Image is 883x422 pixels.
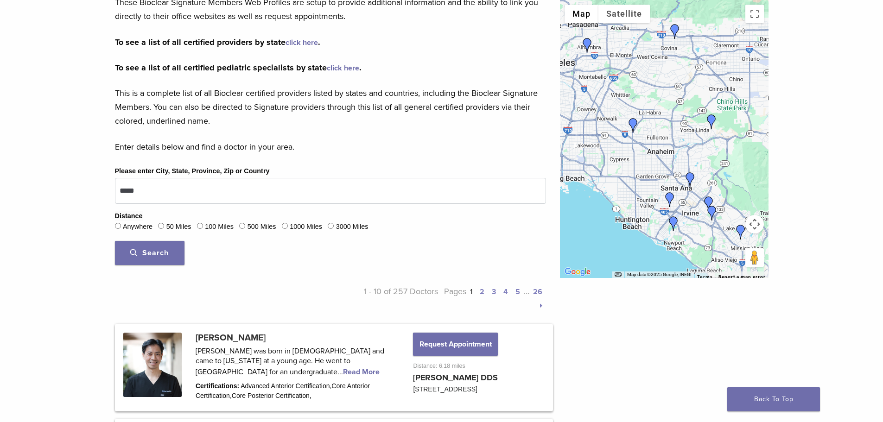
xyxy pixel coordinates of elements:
[727,387,820,411] a: Back To Top
[130,248,169,258] span: Search
[115,241,184,265] button: Search
[115,140,546,154] p: Enter details below and find a doctor in your area.
[205,222,234,232] label: 100 Miles
[626,118,641,133] div: Dr. Henry Chung
[733,225,748,239] div: Dr. Vanessa Cruz
[580,38,595,53] div: Dr. Benjamin Lu
[701,196,716,211] div: Dr. Frank Raymer
[533,287,542,296] a: 26
[115,86,546,128] p: This is a complete list of all Bioclear certified providers listed by states and countries, inclu...
[705,206,719,220] div: Rice Dentistry
[115,211,143,221] legend: Distance
[745,5,764,23] button: Toggle fullscreen view
[503,287,508,296] a: 4
[115,37,320,47] strong: To see a list of all certified providers by state .
[330,284,438,312] p: 1 - 10 of 257 Doctors
[327,63,359,73] a: click here
[562,266,593,278] a: Open this area in Google Maps (opens a new window)
[745,248,764,267] button: Drag Pegman onto the map to open Street View
[697,274,713,280] a: Terms (opens in new tab)
[286,38,318,47] a: click here
[662,192,677,207] div: Dr. Randy Fong
[492,287,496,296] a: 3
[667,24,682,39] div: Dr. Joy Helou
[123,222,152,232] label: Anywhere
[704,114,719,129] div: Dr. Rajeev Prasher
[615,271,621,278] button: Keyboard shortcuts
[524,286,529,296] span: …
[115,166,270,176] label: Please enter City, State, Province, Zip or Country
[515,287,520,296] a: 5
[115,63,362,73] strong: To see a list of all certified pediatric specialists by state .
[666,216,681,231] div: Dr. James Chau
[336,222,368,232] label: 3000 Miles
[683,172,698,187] div: Dr. Eddie Kao
[248,222,276,232] label: 500 Miles
[470,287,472,296] a: 1
[438,284,546,312] p: Pages
[413,333,497,356] button: Request Appointment
[598,5,650,23] button: Show satellite imagery
[718,274,766,279] a: Report a map error
[480,287,484,296] a: 2
[562,266,593,278] img: Google
[290,222,322,232] label: 1000 Miles
[627,272,692,277] span: Map data ©2025 Google, INEGI
[565,5,598,23] button: Show street map
[166,222,191,232] label: 50 Miles
[745,215,764,233] button: Map camera controls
